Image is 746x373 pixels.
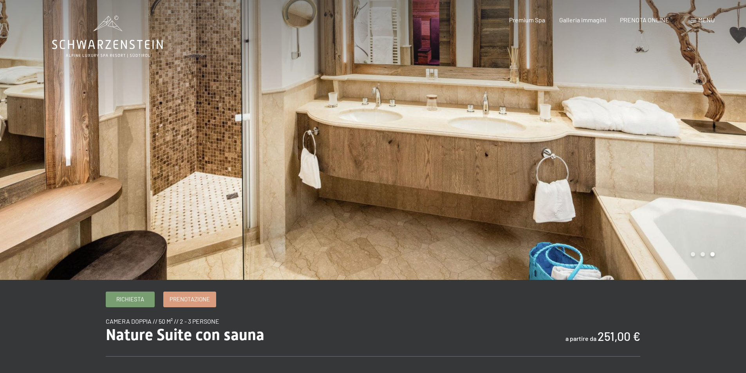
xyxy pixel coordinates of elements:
span: Richiesta [116,295,144,303]
b: 251,00 € [598,329,640,343]
span: Menu [698,16,715,23]
span: camera doppia // 50 m² // 2 - 3 persone [106,317,219,325]
span: a partire da [565,335,596,342]
span: Prenotazione [170,295,210,303]
a: Prenotazione [164,292,216,307]
a: PRENOTA ONLINE [620,16,669,23]
a: Richiesta [106,292,154,307]
span: Nature Suite con sauna [106,326,264,344]
a: Premium Spa [509,16,545,23]
a: Galleria immagini [559,16,606,23]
